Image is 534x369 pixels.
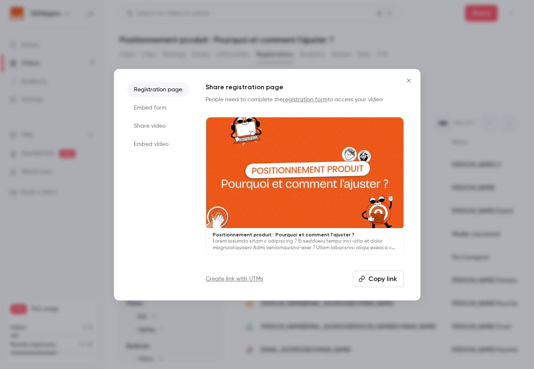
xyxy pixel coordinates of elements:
[206,82,404,92] h1: Share registration page
[127,137,189,152] li: Embed video
[283,97,328,102] a: registration form
[127,119,189,133] li: Share video
[206,95,404,104] p: People need to complete the to access your video
[213,231,397,238] p: Positionnement produit : Pourquoi et comment l'ajuster ?
[206,275,263,283] a: Create link with UTMs
[213,238,397,251] p: Lorem ipsumdo sitam c adipiscing ? El seddoeiu tempo inci-utla et dolor magnaaliquaeni Admi venia...
[127,100,189,115] li: Embed form
[127,82,189,97] li: Registration page
[401,72,417,89] button: Close
[206,117,404,255] a: Positionnement produit : Pourquoi et comment l'ajuster ?Lorem ipsumdo sitam c adipiscing ? El sed...
[353,271,404,287] button: Copy link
